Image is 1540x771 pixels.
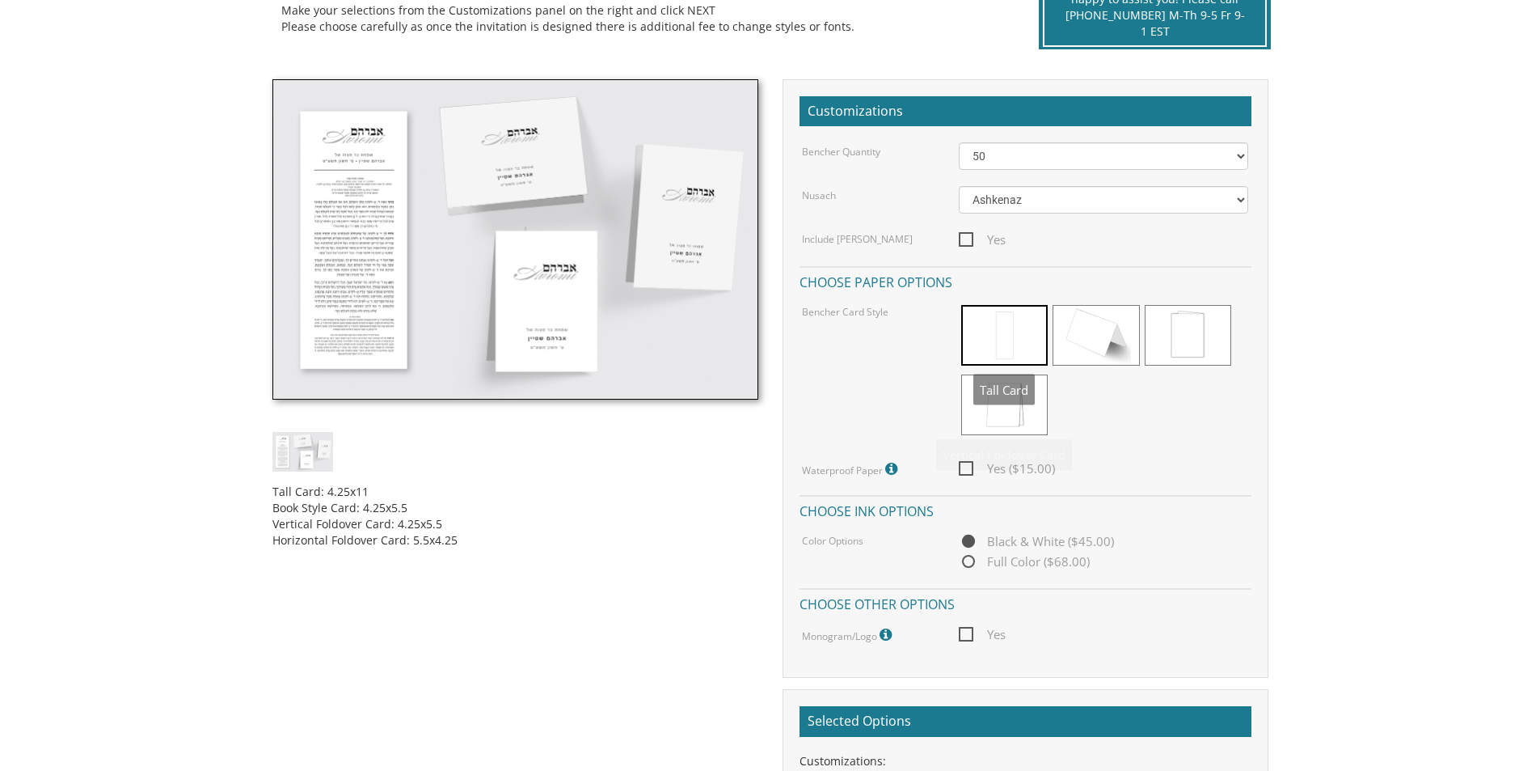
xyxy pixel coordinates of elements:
img: cbstyle1.jpg [272,432,333,472]
label: Nusach [802,189,836,202]
span: Yes [959,230,1006,250]
span: Full Color ($68.00) [959,552,1090,572]
label: Bencher Card Style [802,305,888,319]
label: Include [PERSON_NAME] [802,232,913,246]
h2: Customizations [800,96,1251,127]
div: Make your selections from the Customizations panel on the right and click NEXT Please choose care... [281,2,1002,35]
span: Black & White ($45.00) [959,532,1114,552]
h4: Choose other options [800,588,1251,616]
label: Color Options [802,534,863,548]
span: Yes [959,625,1006,645]
span: Yes ($15.00) [959,459,1055,479]
div: Customizations: [800,753,1251,769]
img: cbstyle1.jpg [272,79,758,400]
label: Bencher Quantity [802,145,880,159]
div: Tall Card: 4.25x11 Book Style Card: 4.25x5.5 Vertical Foldover Card: 4.25x5.5 Horizontal Foldover... [272,472,758,549]
h4: Choose paper options [800,266,1251,294]
label: Waterproof Paper [802,459,901,480]
h2: Selected Options [800,706,1251,737]
label: Monogram/Logo [802,625,896,646]
h4: Choose ink options [800,495,1251,523]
